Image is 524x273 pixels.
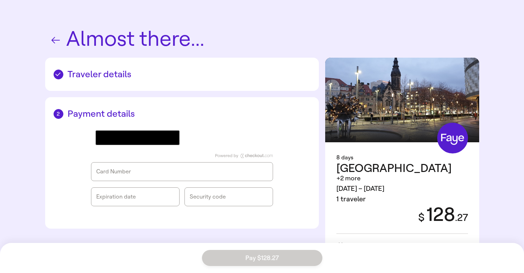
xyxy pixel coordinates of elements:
[336,161,452,175] span: [GEOGRAPHIC_DATA]
[336,174,361,182] span: +2 more
[455,212,468,223] span: . 27
[418,211,425,224] span: $
[245,255,279,261] span: Pay $128.27
[54,108,310,119] h2: Payment details
[54,69,310,80] h2: Traveler details
[338,242,443,249] span: Free cancellation until [DATE] 11:59pm
[96,171,268,178] iframe: checkout-frames-cardNumber
[202,250,322,266] button: Pay $128.27
[190,196,268,203] iframe: checkout-frames-cvv
[184,130,268,145] iframe: PayPal-paypal
[96,196,174,203] iframe: checkout-frames-expiryDate
[336,184,468,194] div: [DATE] – [DATE]
[410,204,468,225] div: 128
[336,153,468,162] div: 8 days
[96,130,180,145] button: Google Pay
[336,194,468,204] div: 1 traveler
[45,28,479,51] h1: Almost there...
